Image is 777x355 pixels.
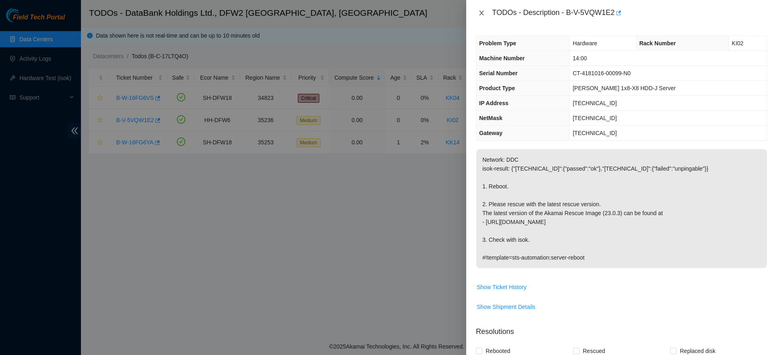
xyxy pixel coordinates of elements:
[492,6,767,19] div: TODOs - Description - B-V-5VQW1E2
[477,283,526,292] span: Show Ticket History
[476,320,767,337] p: Resolutions
[573,55,587,61] span: 14:00
[479,130,503,136] span: Gateway
[573,40,597,46] span: Hardware
[732,40,743,46] span: KI02
[479,115,503,121] span: NetMask
[476,149,767,268] p: Network: DDC isok-result: {"[TECHNICAL_ID]":{"passed":"ok"},"[TECHNICAL_ID]":{"failed":"unpingabl...
[478,10,485,16] span: close
[479,100,508,106] span: IP Address
[479,85,515,91] span: Product Type
[476,9,487,17] button: Close
[573,115,617,121] span: [TECHNICAL_ID]
[479,70,518,76] span: Serial Number
[573,70,631,76] span: CT-4181016-00099-N0
[573,130,617,136] span: [TECHNICAL_ID]
[573,85,675,91] span: [PERSON_NAME] 1x8-X8 HDD-J Server
[476,300,536,313] button: Show Shipment Details
[476,281,527,294] button: Show Ticket History
[573,100,617,106] span: [TECHNICAL_ID]
[639,40,676,46] span: Rack Number
[477,302,535,311] span: Show Shipment Details
[479,40,516,46] span: Problem Type
[479,55,525,61] span: Machine Number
